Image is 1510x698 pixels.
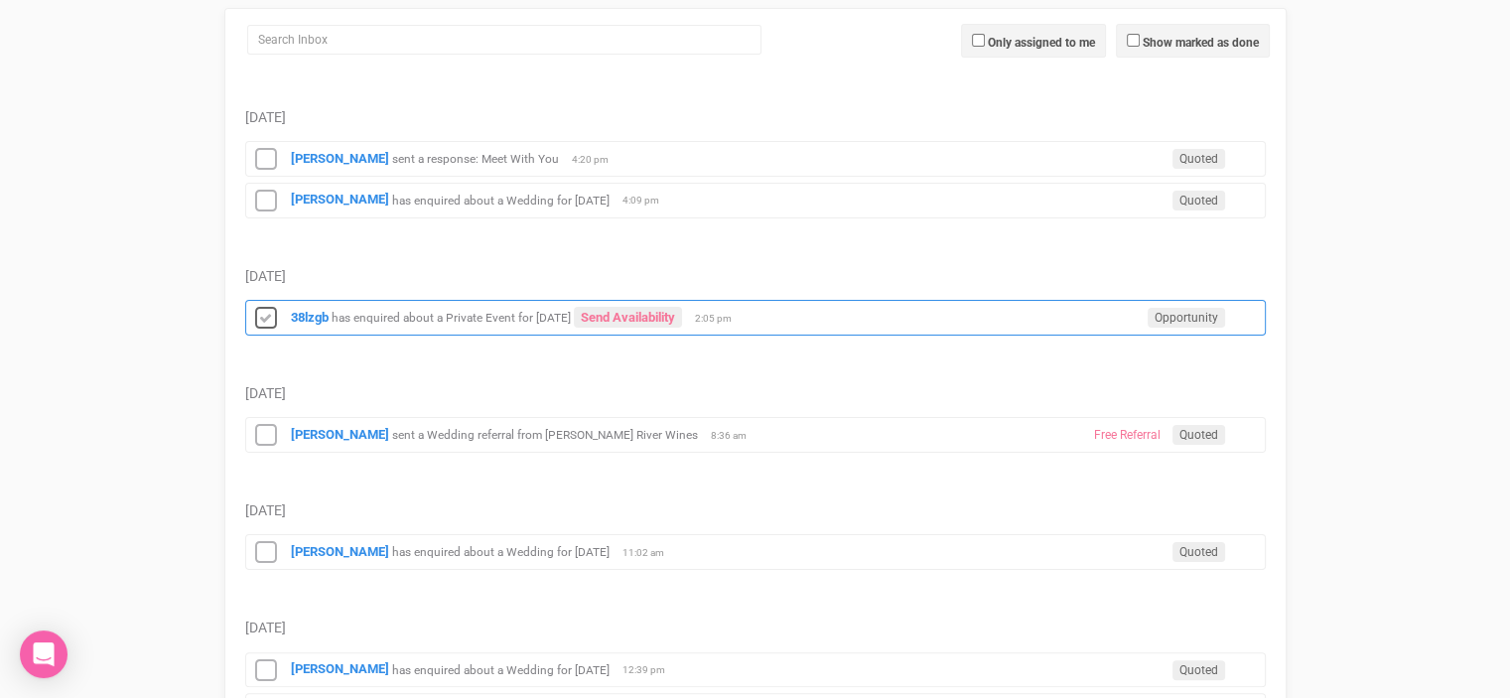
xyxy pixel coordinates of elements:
span: Quoted [1172,660,1225,680]
input: Search Inbox [247,25,761,55]
small: has enquired about a Wedding for [DATE] [392,193,610,207]
span: 11:02 am [622,546,672,560]
h5: [DATE] [245,269,1266,284]
small: sent a Wedding referral from [PERSON_NAME] River Wines [392,428,698,442]
span: 8:36 am [711,429,760,443]
small: has enquired about a Wedding for [DATE] [392,662,610,676]
label: Show marked as done [1143,34,1259,52]
h5: [DATE] [245,621,1266,635]
small: has enquired about a Private Event for [DATE] [332,311,571,325]
span: 2:05 pm [695,312,745,326]
span: Quoted [1172,542,1225,562]
span: Quoted [1172,191,1225,210]
span: Quoted [1172,425,1225,445]
h5: [DATE] [245,110,1266,125]
div: Open Intercom Messenger [20,630,68,678]
h5: [DATE] [245,503,1266,518]
span: 12:39 pm [622,663,672,677]
a: [PERSON_NAME] [291,661,389,676]
h5: [DATE] [245,386,1266,401]
a: [PERSON_NAME] [291,544,389,559]
span: Opportunity [1148,308,1225,328]
a: [PERSON_NAME] [291,151,389,166]
span: Quoted [1172,149,1225,169]
span: 4:09 pm [622,194,672,208]
span: Free Referral [1087,425,1167,445]
span: 4:20 pm [572,153,621,167]
label: Only assigned to me [988,34,1095,52]
a: [PERSON_NAME] [291,427,389,442]
small: sent a response: Meet With You [392,152,559,166]
a: [PERSON_NAME] [291,192,389,207]
small: has enquired about a Wedding for [DATE] [392,545,610,559]
a: Send Availability [574,307,682,328]
a: 38lzgb [291,310,329,325]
